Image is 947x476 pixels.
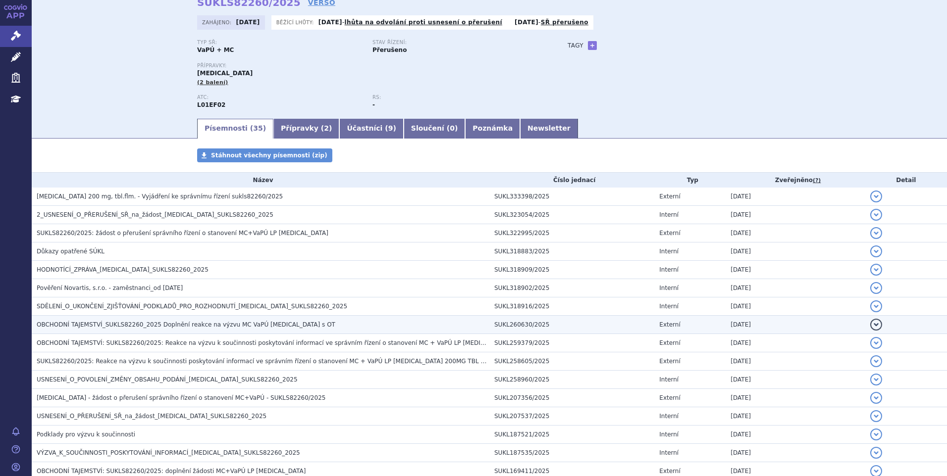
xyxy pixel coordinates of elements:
span: Interní [659,285,679,291]
a: Přípravky (2) [273,119,339,139]
span: Důkazy opatřené SÚKL [37,248,105,255]
button: detail [870,282,882,294]
td: SUKL207356/2025 [489,389,654,407]
td: [DATE] [726,224,865,242]
td: [DATE] [726,297,865,316]
a: Newsletter [520,119,578,139]
span: OBCHODNÍ TAJEMSTVÍ: SUKLS82260/2025: doplnění žádosti MC+VaPÚ LP Kisqali [37,468,306,475]
span: (2 balení) [197,79,228,86]
td: SUKL258605/2025 [489,352,654,371]
strong: VaPÚ + MC [197,47,234,53]
a: + [588,41,597,50]
td: SUKL318883/2025 [489,242,654,261]
span: 0 [450,124,455,132]
td: [DATE] [726,352,865,371]
abbr: (?) [813,177,821,184]
button: detail [870,355,882,367]
td: SUKL318916/2025 [489,297,654,316]
td: SUKL323054/2025 [489,206,654,224]
span: OBCHODNÍ TAJEMSTVÍ: SUKLS82260/2025: Reakce na výzvu k součinnosti poskytování informací ve správ... [37,339,662,346]
p: Přípravky: [197,63,548,69]
button: detail [870,447,882,459]
td: [DATE] [726,206,865,224]
td: SUKL259379/2025 [489,334,654,352]
span: USNESENÍ_O_POVOLENÍ_ZMĚNY_OBSAHU_PODÁNÍ_KISQALI_SUKLS82260_2025 [37,376,298,383]
td: SUKL322995/2025 [489,224,654,242]
td: SUKL187521/2025 [489,426,654,444]
td: [DATE] [726,242,865,261]
span: Pověření Novartis, s.r.o. - zaměstnanci_od 12.3.2025 [37,285,183,291]
td: [DATE] [726,279,865,297]
button: detail [870,245,882,257]
strong: - [372,101,375,108]
span: Podklady pro výzvu k součinnosti [37,431,135,438]
a: SŘ přerušeno [541,19,588,26]
span: Interní [659,211,679,218]
a: Stáhnout všechny písemnosti (zip) [197,148,332,162]
span: Interní [659,376,679,383]
span: Interní [659,449,679,456]
span: Interní [659,303,679,310]
span: Externí [659,394,680,401]
strong: [DATE] [236,19,260,26]
td: SUKL318909/2025 [489,261,654,279]
button: detail [870,374,882,385]
button: detail [870,264,882,276]
th: Číslo jednací [489,173,654,188]
td: [DATE] [726,188,865,206]
strong: RIBOCIKLIB [197,101,225,108]
td: SUKL258960/2025 [489,371,654,389]
td: [DATE] [726,334,865,352]
button: detail [870,209,882,221]
span: Externí [659,339,680,346]
span: SUKLS82260/2025: Reakce na výzvu k součinnosti poskytování informací ve správním řízení o stanove... [37,358,593,365]
span: Interní [659,248,679,255]
td: [DATE] [726,444,865,462]
th: Název [32,173,489,188]
span: Externí [659,358,680,365]
span: USNESENÍ_O_PŘERUŠENÍ_SŘ_na_žádost_KISQALI_SUKLS82260_2025 [37,413,266,420]
p: RS: [372,95,538,100]
span: 2_USNESENÍ_O_PŘERUŠENÍ_SŘ_na_žádost_KISQALI_SUKLS82260_2025 [37,211,273,218]
h3: Tagy [568,40,583,51]
button: detail [870,392,882,404]
td: [DATE] [726,261,865,279]
td: [DATE] [726,407,865,426]
p: - [318,18,502,26]
button: detail [870,300,882,312]
td: [DATE] [726,389,865,407]
span: SDĚLENÍ_O_UKONČENÍ_ZJIŠŤOVÁNÍ_PODKLADŮ_PRO_ROZHODNUTÍ_KISQALI_SUKLS82260_2025 [37,303,347,310]
span: Externí [659,468,680,475]
td: SUKL333398/2025 [489,188,654,206]
span: 2 [324,124,329,132]
a: Poznámka [465,119,520,139]
td: SUKL187535/2025 [489,444,654,462]
td: SUKL260630/2025 [489,316,654,334]
button: detail [870,428,882,440]
p: Typ SŘ: [197,40,363,46]
span: Kisqali - žádost o přerušení správního řízení o stanovení MC+VaPÚ - SUKLS82260/2025 [37,394,325,401]
span: Externí [659,230,680,237]
span: SUKLS82260/2025: žádost o přerušení správního řízení o stanovení MC+VaPÚ LP Kisqali [37,230,328,237]
p: Stav řízení: [372,40,538,46]
strong: [DATE] [318,19,342,26]
td: SUKL318902/2025 [489,279,654,297]
span: 9 [388,124,393,132]
a: Písemnosti (35) [197,119,273,139]
strong: [DATE] [515,19,538,26]
span: 35 [253,124,263,132]
button: detail [870,190,882,202]
span: Interní [659,266,679,273]
p: - [515,18,588,26]
span: [MEDICAL_DATA] [197,70,253,77]
span: Interní [659,413,679,420]
th: Zveřejněno [726,173,865,188]
span: Běžící lhůty: [276,18,316,26]
span: VÝZVA_K_SOUČINNOSTI_POSKYTOVÁNÍ_INFORMACÍ_KISQALI_SUKLS82260_2025 [37,449,300,456]
td: [DATE] [726,371,865,389]
button: detail [870,410,882,422]
p: ATC: [197,95,363,100]
td: [DATE] [726,426,865,444]
th: Typ [654,173,726,188]
td: SUKL207537/2025 [489,407,654,426]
